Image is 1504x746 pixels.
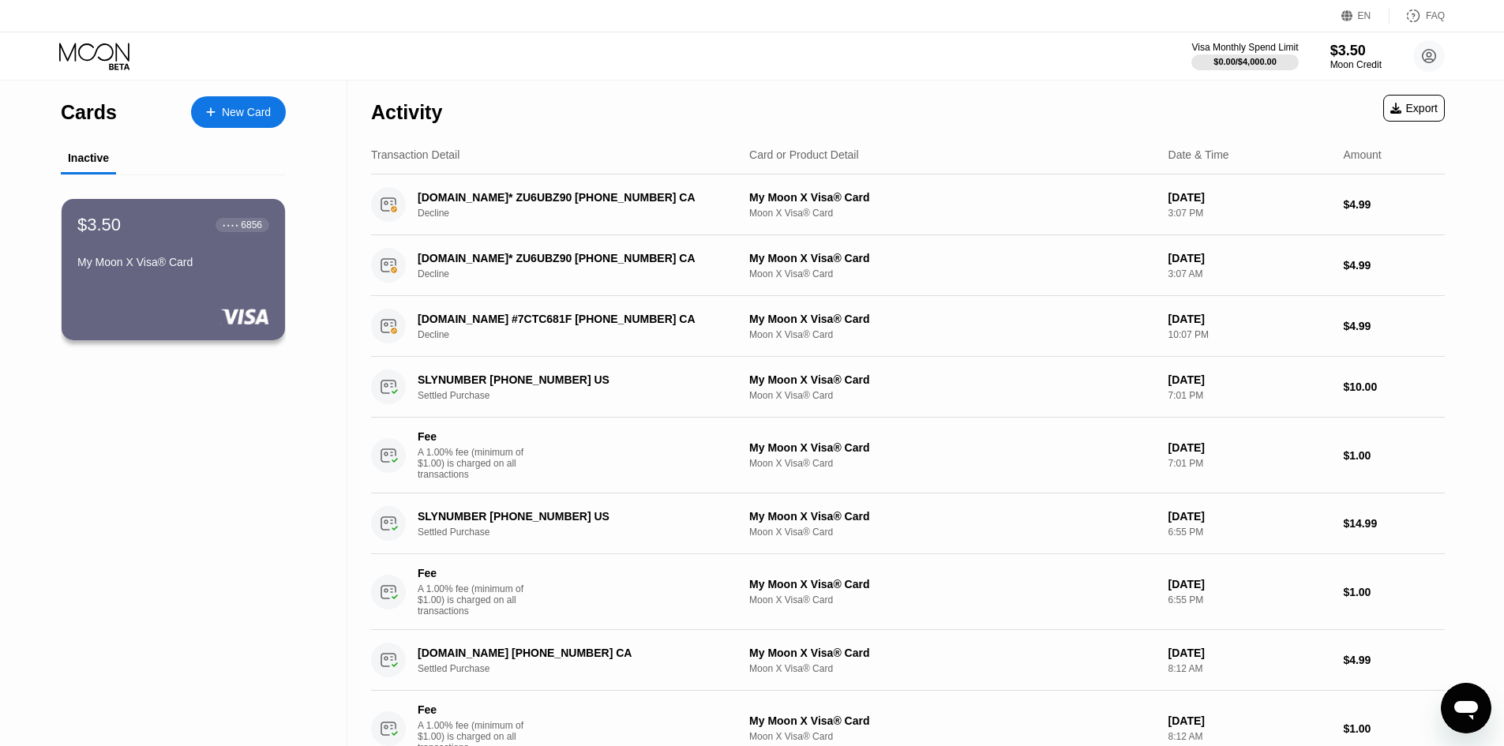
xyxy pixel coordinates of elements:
[1168,329,1331,340] div: 10:07 PM
[1168,663,1331,674] div: 8:12 AM
[1168,510,1331,523] div: [DATE]
[1390,8,1445,24] div: FAQ
[61,101,117,124] div: Cards
[1330,43,1382,59] div: $3.50
[62,199,285,340] div: $3.50● ● ● ●6856My Moon X Visa® Card
[749,594,1156,605] div: Moon X Visa® Card
[418,313,724,325] div: [DOMAIN_NAME] #7CTC681F [PHONE_NUMBER] CA
[1390,102,1438,114] div: Export
[1168,714,1331,727] div: [DATE]
[1168,731,1331,742] div: 8:12 AM
[1343,517,1445,530] div: $14.99
[749,313,1156,325] div: My Moon X Visa® Card
[418,510,724,523] div: SLYNUMBER [PHONE_NUMBER] US
[749,527,1156,538] div: Moon X Visa® Card
[371,357,1445,418] div: SLYNUMBER [PHONE_NUMBER] USSettled PurchaseMy Moon X Visa® CardMoon X Visa® Card[DATE]7:01 PM$10.00
[1168,594,1331,605] div: 6:55 PM
[1168,458,1331,469] div: 7:01 PM
[371,235,1445,296] div: [DOMAIN_NAME]* ZU6UBZ90 [PHONE_NUMBER] CADeclineMy Moon X Visa® CardMoon X Visa® Card[DATE]3:07 A...
[1168,208,1331,219] div: 3:07 PM
[1191,42,1298,70] div: Visa Monthly Spend Limit$0.00/$4,000.00
[749,148,859,161] div: Card or Product Detail
[749,191,1156,204] div: My Moon X Visa® Card
[77,256,269,268] div: My Moon X Visa® Card
[418,447,536,480] div: A 1.00% fee (minimum of $1.00) is charged on all transactions
[1330,59,1382,70] div: Moon Credit
[749,373,1156,386] div: My Moon X Visa® Card
[1341,8,1390,24] div: EN
[1343,654,1445,666] div: $4.99
[749,647,1156,659] div: My Moon X Visa® Card
[1441,683,1491,733] iframe: Button to launch messaging window
[749,578,1156,590] div: My Moon X Visa® Card
[418,373,724,386] div: SLYNUMBER [PHONE_NUMBER] US
[418,703,528,716] div: Fee
[1191,42,1298,53] div: Visa Monthly Spend Limit
[1343,586,1445,598] div: $1.00
[223,223,238,227] div: ● ● ● ●
[418,252,724,264] div: [DOMAIN_NAME]* ZU6UBZ90 [PHONE_NUMBER] CA
[1343,198,1445,211] div: $4.99
[371,101,442,124] div: Activity
[749,252,1156,264] div: My Moon X Visa® Card
[371,148,459,161] div: Transaction Detail
[1343,148,1381,161] div: Amount
[1168,373,1331,386] div: [DATE]
[418,268,747,279] div: Decline
[68,152,109,164] div: Inactive
[418,567,528,579] div: Fee
[1168,313,1331,325] div: [DATE]
[77,215,121,235] div: $3.50
[1168,252,1331,264] div: [DATE]
[1383,95,1445,122] div: Export
[371,630,1445,691] div: [DOMAIN_NAME] [PHONE_NUMBER] CASettled PurchaseMy Moon X Visa® CardMoon X Visa® Card[DATE]8:12 AM...
[418,208,747,219] div: Decline
[371,174,1445,235] div: [DOMAIN_NAME]* ZU6UBZ90 [PHONE_NUMBER] CADeclineMy Moon X Visa® CardMoon X Visa® Card[DATE]3:07 P...
[749,714,1156,727] div: My Moon X Visa® Card
[1343,320,1445,332] div: $4.99
[749,268,1156,279] div: Moon X Visa® Card
[749,390,1156,401] div: Moon X Visa® Card
[1168,268,1331,279] div: 3:07 AM
[418,663,747,674] div: Settled Purchase
[749,663,1156,674] div: Moon X Visa® Card
[371,418,1445,493] div: FeeA 1.00% fee (minimum of $1.00) is charged on all transactionsMy Moon X Visa® CardMoon X Visa® ...
[1168,191,1331,204] div: [DATE]
[749,329,1156,340] div: Moon X Visa® Card
[1168,527,1331,538] div: 6:55 PM
[418,329,747,340] div: Decline
[1426,10,1445,21] div: FAQ
[749,458,1156,469] div: Moon X Visa® Card
[222,106,271,119] div: New Card
[418,647,724,659] div: [DOMAIN_NAME] [PHONE_NUMBER] CA
[1358,10,1371,21] div: EN
[1330,43,1382,70] div: $3.50Moon Credit
[1168,647,1331,659] div: [DATE]
[241,219,262,231] div: 6856
[1213,57,1277,66] div: $0.00 / $4,000.00
[1343,722,1445,735] div: $1.00
[371,296,1445,357] div: [DOMAIN_NAME] #7CTC681F [PHONE_NUMBER] CADeclineMy Moon X Visa® CardMoon X Visa® Card[DATE]10:07 ...
[749,208,1156,219] div: Moon X Visa® Card
[1168,390,1331,401] div: 7:01 PM
[418,583,536,617] div: A 1.00% fee (minimum of $1.00) is charged on all transactions
[1168,441,1331,454] div: [DATE]
[191,96,286,128] div: New Card
[1343,380,1445,393] div: $10.00
[418,390,747,401] div: Settled Purchase
[749,731,1156,742] div: Moon X Visa® Card
[749,441,1156,454] div: My Moon X Visa® Card
[1343,259,1445,272] div: $4.99
[1168,578,1331,590] div: [DATE]
[418,527,747,538] div: Settled Purchase
[371,493,1445,554] div: SLYNUMBER [PHONE_NUMBER] USSettled PurchaseMy Moon X Visa® CardMoon X Visa® Card[DATE]6:55 PM$14.99
[749,510,1156,523] div: My Moon X Visa® Card
[418,191,724,204] div: [DOMAIN_NAME]* ZU6UBZ90 [PHONE_NUMBER] CA
[371,554,1445,630] div: FeeA 1.00% fee (minimum of $1.00) is charged on all transactionsMy Moon X Visa® CardMoon X Visa® ...
[1168,148,1229,161] div: Date & Time
[1343,449,1445,462] div: $1.00
[418,430,528,443] div: Fee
